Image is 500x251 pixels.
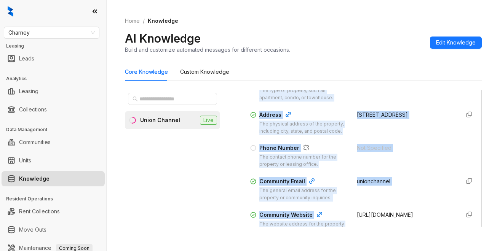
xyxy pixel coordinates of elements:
[125,68,168,76] div: Core Knowledge
[436,38,476,47] span: Edit Knowledge
[200,116,217,125] span: Live
[8,6,13,17] img: logo
[148,17,178,24] span: Knowledge
[2,84,105,99] li: Leasing
[180,68,229,76] div: Custom Knowledge
[19,102,47,117] a: Collections
[140,116,180,124] div: Union Channel
[19,84,38,99] a: Leasing
[2,222,105,237] li: Move Outs
[259,221,348,235] div: The website address for the property or community.
[143,17,145,25] li: /
[2,171,105,186] li: Knowledge
[19,171,50,186] a: Knowledge
[259,154,348,168] div: The contact phone number for the property or leasing office.
[259,121,348,135] div: The physical address of the property, including city, state, and postal code.
[259,177,348,187] div: Community Email
[19,135,51,150] a: Communities
[357,178,390,184] span: unionchannel
[19,222,46,237] a: Move Outs
[2,153,105,168] li: Units
[125,31,201,46] h2: AI Knowledge
[259,111,348,121] div: Address
[259,211,348,221] div: Community Website
[6,75,106,82] h3: Analytics
[2,135,105,150] li: Communities
[125,46,290,54] div: Build and customize automated messages for different occasions.
[2,204,105,219] li: Rent Collections
[19,51,34,66] a: Leads
[123,17,141,25] a: Home
[6,126,106,133] h3: Data Management
[357,111,454,119] div: [STREET_ADDRESS]
[2,102,105,117] li: Collections
[19,204,60,219] a: Rent Collections
[133,96,138,102] span: search
[8,27,95,38] span: Charney
[259,144,348,154] div: Phone Number
[357,144,454,152] div: Not Specified
[2,51,105,66] li: Leads
[6,195,106,202] h3: Resident Operations
[19,153,31,168] a: Units
[6,43,106,49] h3: Leasing
[357,211,413,218] span: [URL][DOMAIN_NAME]
[259,187,348,202] div: The general email address for the property or community inquiries.
[259,87,348,102] div: The type of property, such as apartment, condo, or townhouse.
[430,37,482,49] button: Edit Knowledge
